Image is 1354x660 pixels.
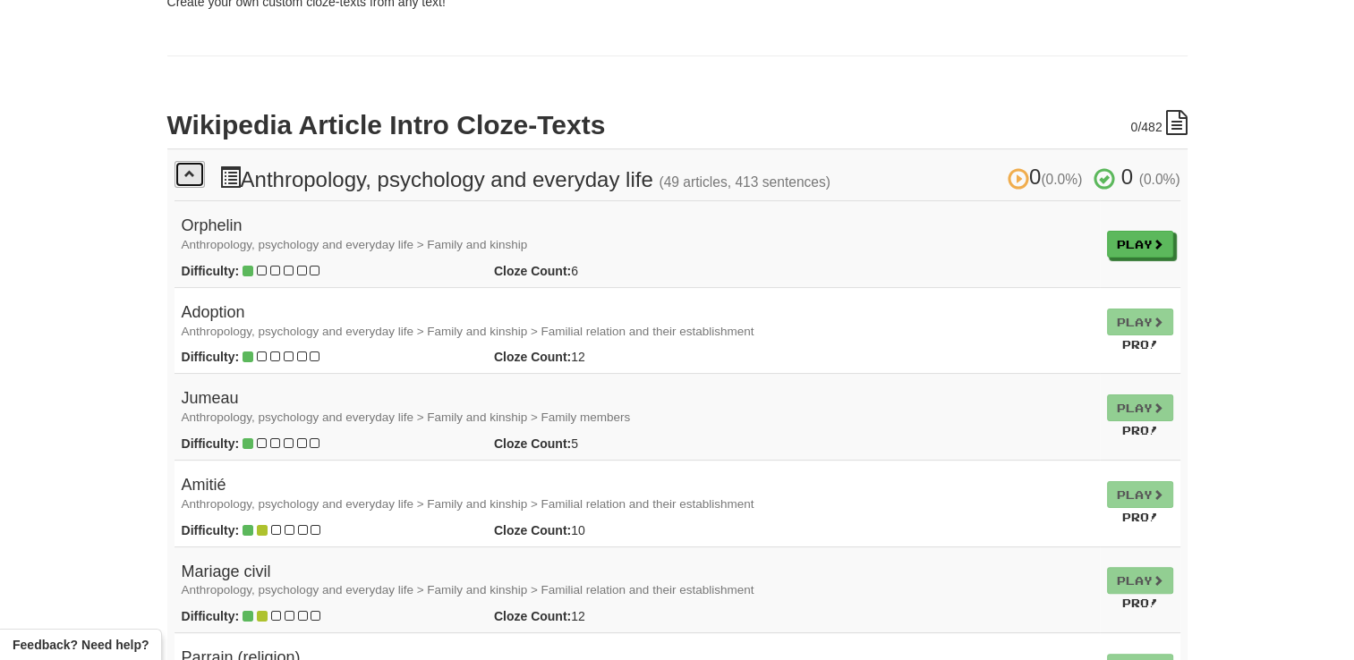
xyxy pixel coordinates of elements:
small: Pro! [1122,511,1158,523]
div: 5 [481,435,715,453]
span: 0 [1008,165,1088,189]
strong: Difficulty: [182,609,240,623]
strong: Difficulty: [182,523,240,537]
small: Anthropology, psychology and everyday life > Family and kinship [182,238,528,251]
strong: Cloze Count: [494,523,571,537]
small: Anthropology, psychology and everyday life > Family and kinship > Familial relation and their est... [182,497,754,511]
h4: Orphelin [182,217,1093,253]
small: Anthropology, psychology and everyday life > Family and kinship > Family members [182,410,631,424]
div: 12 [481,607,715,625]
strong: Difficulty: [182,436,240,451]
div: 12 [481,348,715,366]
h4: Adoption [182,304,1093,340]
small: (0.0%) [1041,172,1082,187]
span: Open feedback widget [13,636,149,654]
small: Pro! [1122,597,1158,609]
strong: Cloze Count: [494,436,571,451]
h3: Anthropology, psychology and everyday life [219,165,1180,191]
strong: Cloze Count: [494,609,571,623]
small: Anthropology, psychology and everyday life > Family and kinship > Familial relation and their est... [182,583,754,597]
h4: Mariage civil [182,563,1093,599]
div: /482 [1130,110,1187,136]
span: 0 [1121,165,1133,189]
h4: Jumeau [182,390,1093,426]
strong: Difficulty: [182,264,240,278]
div: 6 [481,262,715,280]
span: 0 [1130,120,1137,134]
strong: Cloze Count: [494,350,571,364]
small: Pro! [1122,424,1158,436]
small: (0.0%) [1139,172,1180,187]
div: 10 [481,521,715,539]
a: Play [1107,231,1173,258]
small: Anthropology, psychology and everyday life > Family and kinship > Familial relation and their est... [182,325,754,338]
strong: Difficulty: [182,350,240,364]
small: (49 articles, 413 sentences) [659,174,830,190]
h4: Amitié [182,477,1093,512]
small: Pro! [1122,338,1158,351]
h2: Wikipedia Article Intro Cloze-Texts [167,110,1188,140]
strong: Cloze Count: [494,264,571,278]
